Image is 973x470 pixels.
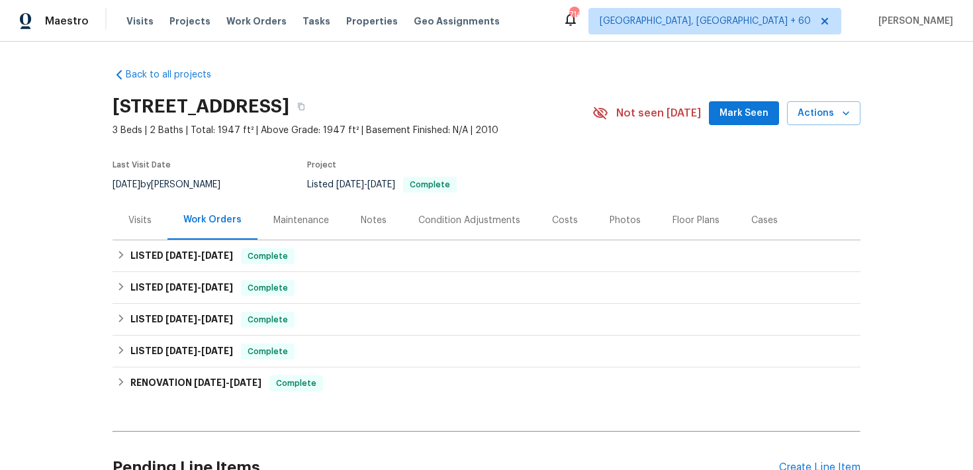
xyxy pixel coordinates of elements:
h6: LISTED [130,312,233,328]
span: Mark Seen [719,105,768,122]
span: Complete [242,313,293,326]
span: - [336,180,395,189]
span: [DATE] [367,180,395,189]
span: Maestro [45,15,89,28]
div: RENOVATION [DATE]-[DATE]Complete [113,367,860,399]
div: Maintenance [273,214,329,227]
span: [DATE] [230,378,261,387]
span: - [165,314,233,324]
span: 3 Beds | 2 Baths | Total: 1947 ft² | Above Grade: 1947 ft² | Basement Finished: N/A | 2010 [113,124,592,137]
button: Copy Address [289,95,313,118]
span: [DATE] [165,346,197,355]
span: [DATE] [336,180,364,189]
span: - [194,378,261,387]
h6: LISTED [130,248,233,264]
div: LISTED [DATE]-[DATE]Complete [113,272,860,304]
a: Back to all projects [113,68,240,81]
span: [DATE] [201,314,233,324]
span: Properties [346,15,398,28]
span: Listed [307,180,457,189]
div: Condition Adjustments [418,214,520,227]
span: - [165,251,233,260]
div: LISTED [DATE]-[DATE]Complete [113,304,860,336]
span: Last Visit Date [113,161,171,169]
span: Complete [242,345,293,358]
div: Visits [128,214,152,227]
span: [DATE] [201,283,233,292]
span: Project [307,161,336,169]
span: [DATE] [113,180,140,189]
span: [DATE] [165,283,197,292]
div: Work Orders [183,213,242,226]
h6: LISTED [130,344,233,359]
span: - [165,346,233,355]
span: Complete [404,181,455,189]
span: Actions [798,105,850,122]
h6: RENOVATION [130,375,261,391]
h6: LISTED [130,280,233,296]
span: [DATE] [165,251,197,260]
span: [DATE] [194,378,226,387]
span: [DATE] [165,314,197,324]
span: Work Orders [226,15,287,28]
span: Geo Assignments [414,15,500,28]
span: [DATE] [201,346,233,355]
button: Actions [787,101,860,126]
h2: [STREET_ADDRESS] [113,100,289,113]
span: Tasks [302,17,330,26]
div: Photos [610,214,641,227]
div: Costs [552,214,578,227]
span: [GEOGRAPHIC_DATA], [GEOGRAPHIC_DATA] + 60 [600,15,811,28]
div: 714 [569,8,579,21]
span: [DATE] [201,251,233,260]
span: Projects [169,15,210,28]
span: Complete [271,377,322,390]
div: Notes [361,214,387,227]
button: Mark Seen [709,101,779,126]
div: LISTED [DATE]-[DATE]Complete [113,240,860,272]
span: Not seen [DATE] [616,107,701,120]
span: [PERSON_NAME] [873,15,953,28]
div: LISTED [DATE]-[DATE]Complete [113,336,860,367]
span: Complete [242,250,293,263]
span: - [165,283,233,292]
span: Visits [126,15,154,28]
div: by [PERSON_NAME] [113,177,236,193]
div: Cases [751,214,778,227]
div: Floor Plans [672,214,719,227]
span: Complete [242,281,293,295]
